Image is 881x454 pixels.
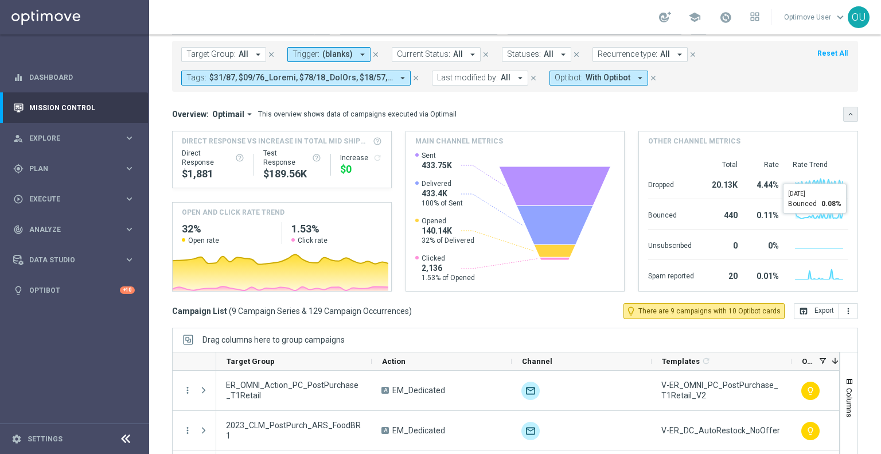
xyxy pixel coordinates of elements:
[422,254,475,263] span: Clicked
[422,188,463,199] span: 433.4K
[689,51,697,59] i: close
[572,51,580,59] i: close
[373,153,382,162] button: refresh
[839,303,858,319] button: more_vert
[422,160,452,170] span: 433.75K
[209,73,393,83] span: $31/87, $09/76_Loremi, $78/18_DolOrs, $18/57, $67/83_Ametco, $87/20_AdiPis, $75 eli $72, $1 sed, ...
[13,255,135,265] button: Data Studio keyboard_arrow_right
[558,49,568,60] i: arrow_drop_down
[751,160,779,169] div: Rate
[528,72,539,84] button: close
[229,306,232,316] span: (
[844,306,853,316] i: more_vert
[11,434,22,444] i: settings
[232,306,409,316] span: 9 Campaign Series & 129 Campaign Occurrences
[422,226,474,236] span: 140.14K
[13,134,135,143] div: person_search Explore keyboard_arrow_right
[212,109,244,119] span: Optimail
[13,164,124,174] div: Plan
[291,222,382,236] h2: 1.53%
[708,174,738,193] div: 20.13K
[29,135,124,142] span: Explore
[422,151,452,160] span: Sent
[794,306,858,315] multiple-options-button: Export to CSV
[688,48,698,61] button: close
[648,136,740,146] h4: Other channel metrics
[13,195,135,204] button: play_circle_outline Execute keyboard_arrow_right
[708,205,738,223] div: 440
[372,51,380,59] i: close
[182,385,193,395] button: more_vert
[392,425,445,436] span: EM_Dedicated
[182,207,284,218] h4: OPEN AND CLICK RATE TREND
[623,303,785,319] button: lightbulb_outline There are 9 campaigns with 10 Optibot cards
[751,266,779,284] div: 0.01%
[182,136,369,146] span: Direct Response VS Increase In Total Mid Shipment Retail Transaction Amount
[253,49,263,60] i: arrow_drop_down
[847,110,855,118] i: keyboard_arrow_down
[635,73,645,83] i: arrow_drop_down
[701,356,711,366] i: refresh
[793,160,848,169] div: Rate Trend
[834,11,847,24] span: keyboard_arrow_down
[648,235,694,254] div: Unsubscribed
[29,257,124,263] span: Data Studio
[409,306,412,316] span: )
[848,6,870,28] div: OU
[482,51,490,59] i: close
[467,49,478,60] i: arrow_drop_down
[422,236,474,245] span: 32% of Delivered
[392,385,445,395] span: EM_Dedicated
[244,109,255,119] i: arrow_drop_down
[227,357,275,366] span: Target Group
[172,306,412,316] h3: Campaign List
[598,49,657,59] span: Recurrence type:
[340,162,382,176] div: $0
[515,73,525,83] i: arrow_drop_down
[592,47,688,62] button: Recurrence type: All arrow_drop_down
[626,306,636,316] i: lightbulb_outline
[437,73,498,83] span: Last modified by:
[700,355,711,367] span: Calculate column
[688,11,701,24] span: school
[182,167,244,181] div: $1,881
[186,73,206,83] span: Tags:
[29,165,124,172] span: Plan
[586,73,630,83] span: With Optibot
[182,425,193,436] button: more_vert
[322,49,353,59] span: (blanks)
[675,49,685,60] i: arrow_drop_down
[13,164,135,173] div: gps_fixed Plan keyboard_arrow_right
[263,149,321,167] div: Test Response
[392,47,481,62] button: Current Status: All arrow_drop_down
[806,386,815,395] i: lightbulb_outline
[422,263,475,273] span: 2,136
[13,286,135,295] div: lightbulb Optibot +10
[28,436,63,443] a: Settings
[13,103,135,112] button: Mission Control
[521,422,540,440] img: Optimail
[397,49,450,59] span: Current Status:
[258,109,457,119] div: This overview shows data of campaigns executed via Optimail
[13,73,135,82] button: equalizer Dashboard
[357,49,368,60] i: arrow_drop_down
[181,71,411,86] button: Tags: $31/87, $09/76_Loremi, $78/18_DolOrs, $18/57, $67/83_Ametco, $87/20_AdiPis, $75 eli $72, $1...
[13,255,124,265] div: Data Studio
[266,48,276,61] button: close
[124,163,135,174] i: keyboard_arrow_right
[13,92,135,123] div: Mission Control
[13,224,124,235] div: Analyze
[751,235,779,254] div: 0%
[13,164,24,174] i: gps_fixed
[13,225,135,234] button: track_changes Analyze keyboard_arrow_right
[529,74,537,82] i: close
[708,160,738,169] div: Total
[173,371,216,411] div: Press SPACE to select this row.
[481,48,491,61] button: close
[267,51,275,59] i: close
[13,62,135,92] div: Dashboard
